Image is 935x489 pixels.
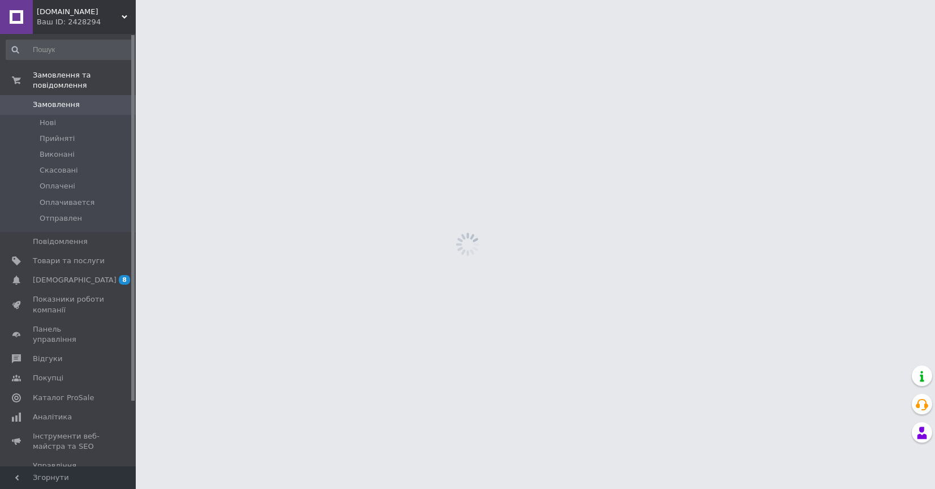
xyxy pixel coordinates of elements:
span: Товари та послуги [33,256,105,266]
input: Пошук [6,40,133,60]
span: Інструменти веб-майстра та SEO [33,431,105,452]
span: Аналітика [33,412,72,422]
span: Замовлення [33,100,80,110]
span: Скасовані [40,165,78,175]
span: Повідомлення [33,237,88,247]
span: Оплачені [40,181,75,191]
span: Панель управління [33,324,105,345]
span: Отправлен [40,213,82,224]
span: Покупці [33,373,63,383]
span: Оплачивается [40,198,94,208]
span: [DEMOGRAPHIC_DATA] [33,275,117,285]
div: Ваш ID: 2428294 [37,17,136,27]
span: Виконані [40,149,75,160]
span: Каталог ProSale [33,393,94,403]
span: Відгуки [33,354,62,364]
span: Demar.in.ua [37,7,122,17]
span: Замовлення та повідомлення [33,70,136,91]
span: Нові [40,118,56,128]
span: Прийняті [40,134,75,144]
span: Показники роботи компанії [33,294,105,315]
span: 8 [119,275,130,285]
span: Управління сайтом [33,461,105,481]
